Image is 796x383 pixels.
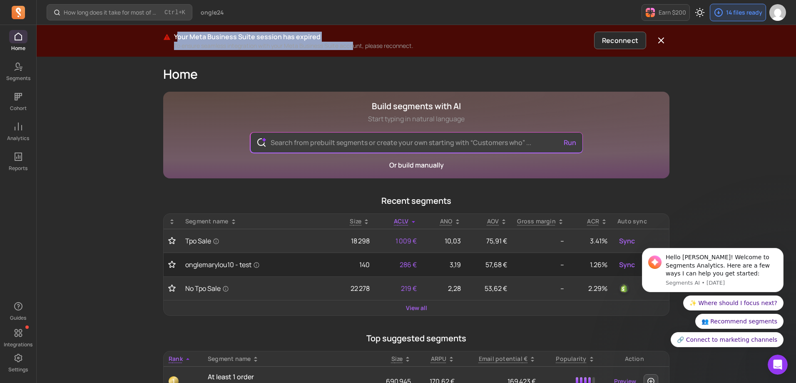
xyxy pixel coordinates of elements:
p: Recent segments [163,195,669,207]
p: 53,62 € [471,283,507,293]
kbd: K [182,9,185,16]
span: Size [391,355,403,363]
button: shopify_customer_tag [617,282,631,295]
span: ANO [440,217,453,225]
div: Segment name [185,217,327,225]
button: Sync [617,234,637,248]
a: No Tpo Sale [185,283,327,293]
p: ACR [587,217,599,225]
kbd: Ctrl [164,8,179,17]
span: Sync [619,236,635,246]
button: Toggle favorite [169,237,175,245]
span: Tpo Sale [185,236,219,246]
button: Earn $200 [642,4,690,21]
p: 3.41% [574,236,607,246]
p: ARPU [431,355,447,363]
div: Action [605,355,664,363]
span: ACLV [394,217,408,225]
button: Sync [617,258,637,271]
p: Guides [10,315,26,321]
p: 1 009 € [380,236,417,246]
span: onglemarylou10 - test [185,260,260,270]
p: -- [517,236,564,246]
p: 14 files ready [726,8,762,17]
a: View all [406,304,427,312]
input: Search from prebuilt segments or create your own starting with “Customers who” ... [264,133,569,153]
p: Segments [6,75,30,82]
p: Reports [9,165,27,172]
div: Segment name [208,355,369,363]
p: AOV [487,217,499,225]
button: 14 files ready [710,4,766,21]
button: Guides [9,298,27,323]
div: Auto sync [617,217,664,225]
p: Analytics [7,135,29,142]
p: 2.29% [574,283,607,293]
p: Email potential € [479,355,528,363]
span: Rank [169,355,183,363]
p: Integrations [4,341,32,348]
span: + [164,8,185,17]
p: At least 1 order [208,372,369,382]
p: 3,19 [427,260,461,270]
button: How long does it take for most of my customers to buy again?Ctrl+K [47,4,192,20]
a: onglemarylou10 - test [185,260,327,270]
p: 10,03 [427,236,461,246]
p: 75,91 € [471,236,507,246]
h1: Home [163,67,669,82]
p: 2,28 [427,283,461,293]
span: No Tpo Sale [185,283,229,293]
button: ongle24 [196,5,229,20]
p: 57,68 € [471,260,507,270]
a: Tpo Sale [185,236,327,246]
p: -- [517,283,564,293]
p: Your Meta Business Suite session has expired [174,32,591,42]
h1: Build segments with AI [368,100,465,112]
p: 22 278 [337,283,370,293]
p: Gross margin [517,217,556,225]
a: Or build manually [389,160,444,170]
p: Top suggested segments [163,333,669,344]
p: Popularity [556,355,586,363]
img: avatar [769,4,786,21]
p: Home [11,45,25,52]
p: 219 € [380,283,417,293]
p: To ensure seamless integration with your Meta Business Suite account, please reconnect. [174,42,591,50]
button: Reconnect [594,32,646,49]
button: Toggle favorite [169,284,175,293]
iframe: Intercom notifications message [629,240,796,352]
p: 18 298 [337,236,370,246]
iframe: Intercom live chat [768,355,788,375]
button: Toggle favorite [169,260,175,269]
span: Sync [619,260,635,270]
button: Toggle dark mode [692,4,708,21]
span: ongle24 [201,8,224,17]
span: Size [350,217,361,225]
p: Earn $200 [659,8,686,17]
p: 286 € [380,260,417,270]
img: shopify_customer_tag [619,283,629,293]
p: Settings [8,366,28,373]
p: -- [517,260,564,270]
p: 140 [337,260,370,270]
p: Start typing in natural language [368,114,465,124]
p: Cohort [10,105,27,112]
p: 1.26% [574,260,607,270]
p: How long does it take for most of my customers to buy again? [64,8,161,17]
button: Run [560,134,580,151]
